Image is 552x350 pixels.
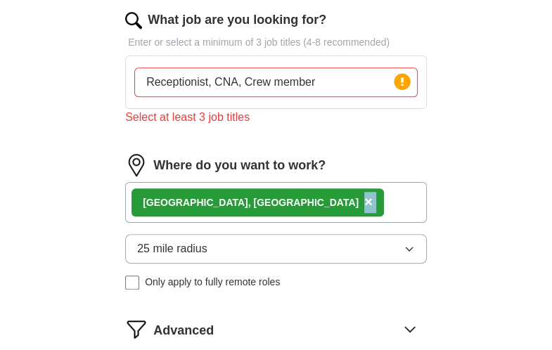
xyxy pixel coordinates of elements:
[125,318,148,340] img: filter
[125,276,139,290] input: Only apply to fully remote roles
[364,192,373,213] button: ×
[153,156,326,175] label: Where do you want to work?
[137,240,207,257] span: 25 mile radius
[143,197,248,208] strong: [GEOGRAPHIC_DATA]
[125,234,427,264] button: 25 mile radius
[125,154,148,176] img: location.png
[125,35,427,50] p: Enter or select a minimum of 3 job titles (4-8 recommended)
[364,194,373,209] span: ×
[125,109,427,126] div: Select at least 3 job titles
[143,195,359,210] div: , [GEOGRAPHIC_DATA]
[134,67,418,97] input: Type a job title and press enter
[148,11,326,30] label: What job are you looking for?
[125,12,142,29] img: search.png
[145,275,280,290] span: Only apply to fully remote roles
[153,321,214,340] span: Advanced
